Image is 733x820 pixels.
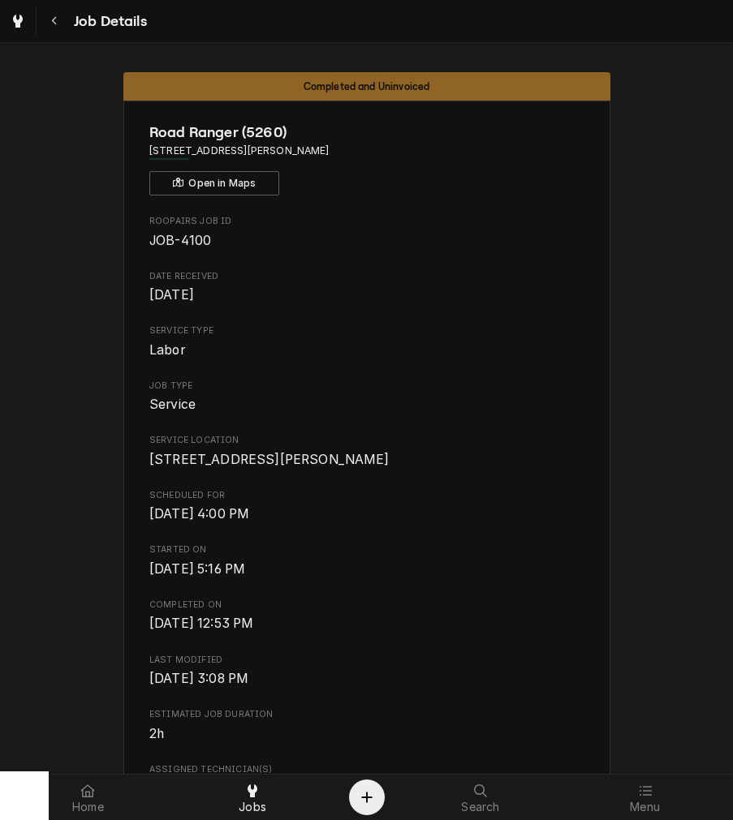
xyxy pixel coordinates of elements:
span: Search [461,801,499,814]
span: Labor [149,342,185,358]
span: [DATE] [149,287,194,303]
span: Service Location [149,450,584,470]
span: Service [149,397,196,412]
a: Menu [563,778,727,817]
div: Roopairs Job ID [149,215,584,250]
div: Date Received [149,270,584,305]
span: Started On [149,543,584,556]
span: Last Modified [149,669,584,689]
span: Date Received [149,270,584,283]
span: Job Type [149,380,584,393]
div: Completed On [149,599,584,633]
span: [DATE] 4:00 PM [149,506,249,522]
span: Service Type [149,324,584,337]
a: Go to Jobs [3,6,32,36]
div: Estimated Job Duration [149,708,584,743]
a: Home [6,778,170,817]
span: Date Received [149,285,584,305]
span: Last Modified [149,654,584,667]
span: Service Type [149,341,584,360]
span: Started On [149,560,584,579]
div: Last Modified [149,654,584,689]
span: [DATE] 5:16 PM [149,561,245,577]
div: Status [123,72,610,101]
button: Create Object [349,779,385,815]
span: Job Details [69,11,147,32]
div: Service Location [149,434,584,469]
span: Completed On [149,599,584,612]
div: Scheduled For [149,489,584,524]
span: Home [72,801,104,814]
div: Assigned Technician(s) [149,763,584,798]
span: Completed and Uninvoiced [304,81,430,92]
span: Jobs [239,801,266,814]
span: Completed On [149,614,584,633]
div: Service Type [149,324,584,359]
button: Navigate back [40,6,69,36]
button: Open in Maps [149,171,279,195]
span: Roopairs Job ID [149,231,584,251]
a: Jobs [171,778,334,817]
span: Job Type [149,395,584,414]
span: Estimated Job Duration [149,708,584,721]
span: Scheduled For [149,489,584,502]
div: Job Type [149,380,584,414]
span: JOB-4100 [149,233,211,248]
span: Menu [630,801,660,814]
span: [STREET_ADDRESS][PERSON_NAME] [149,452,390,467]
span: Roopairs Job ID [149,215,584,228]
span: [DATE] 12:53 PM [149,616,253,631]
span: Address [149,144,584,158]
div: Started On [149,543,584,578]
span: 2h [149,726,164,741]
div: Client Information [149,122,584,195]
span: Scheduled For [149,504,584,524]
span: Estimated Job Duration [149,724,584,744]
span: Name [149,122,584,144]
span: Service Location [149,434,584,447]
span: Assigned Technician(s) [149,763,584,776]
a: Search [399,778,563,817]
span: [DATE] 3:08 PM [149,671,248,686]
